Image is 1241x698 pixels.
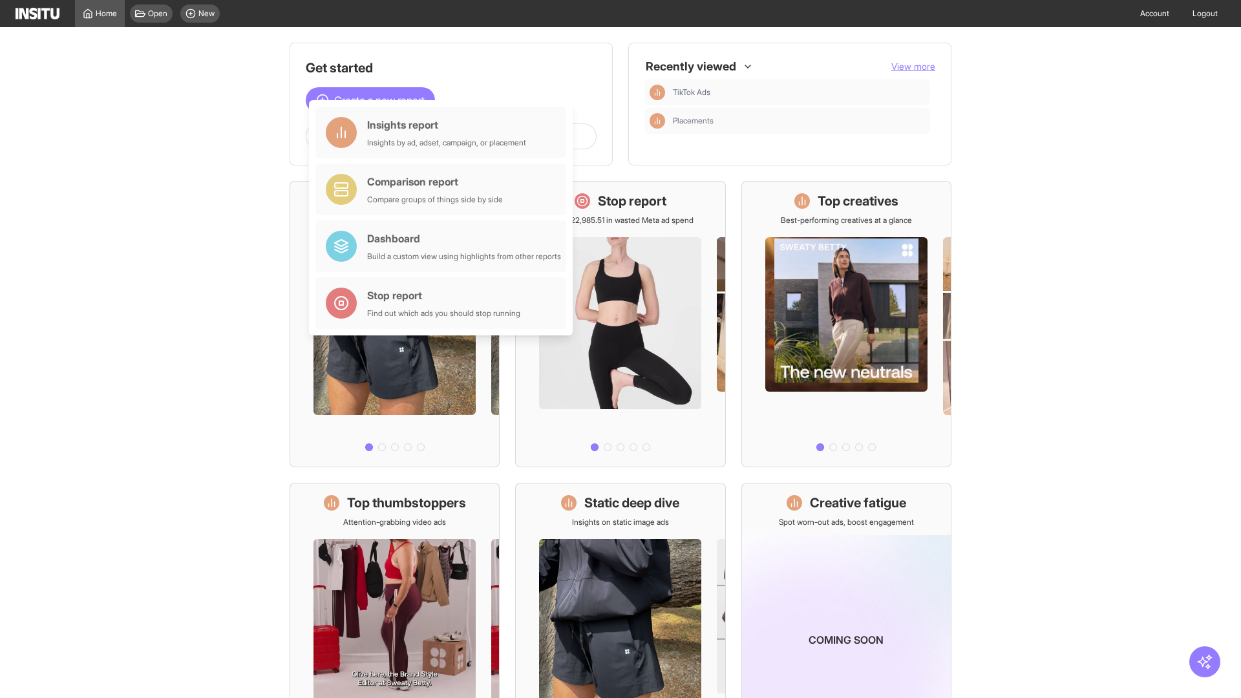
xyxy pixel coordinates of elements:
[673,116,925,126] span: Placements
[818,192,898,210] h1: Top creatives
[290,181,500,467] a: What's live nowSee all active ads instantly
[334,92,425,108] span: Create a new report
[891,60,935,73] button: View more
[673,87,925,98] span: TikTok Ads
[673,87,710,98] span: TikTok Ads
[367,117,526,132] div: Insights report
[781,215,912,226] p: Best-performing creatives at a glance
[347,494,466,512] h1: Top thumbstoppers
[306,87,435,113] button: Create a new report
[367,174,503,189] div: Comparison report
[515,181,725,467] a: Stop reportSave £22,985.51 in wasted Meta ad spend
[650,113,665,129] div: Insights
[650,85,665,100] div: Insights
[96,8,117,19] span: Home
[367,251,561,262] div: Build a custom view using highlights from other reports
[367,138,526,148] div: Insights by ad, adset, campaign, or placement
[367,308,520,319] div: Find out which ads you should stop running
[367,288,520,303] div: Stop report
[598,192,666,210] h1: Stop report
[198,8,215,19] span: New
[547,215,694,226] p: Save £22,985.51 in wasted Meta ad spend
[367,195,503,205] div: Compare groups of things side by side
[306,59,597,77] h1: Get started
[741,181,951,467] a: Top creativesBest-performing creatives at a glance
[572,517,669,527] p: Insights on static image ads
[367,231,561,246] div: Dashboard
[16,8,59,19] img: Logo
[148,8,167,19] span: Open
[584,494,679,512] h1: Static deep dive
[673,116,714,126] span: Placements
[891,61,935,72] span: View more
[343,517,446,527] p: Attention-grabbing video ads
